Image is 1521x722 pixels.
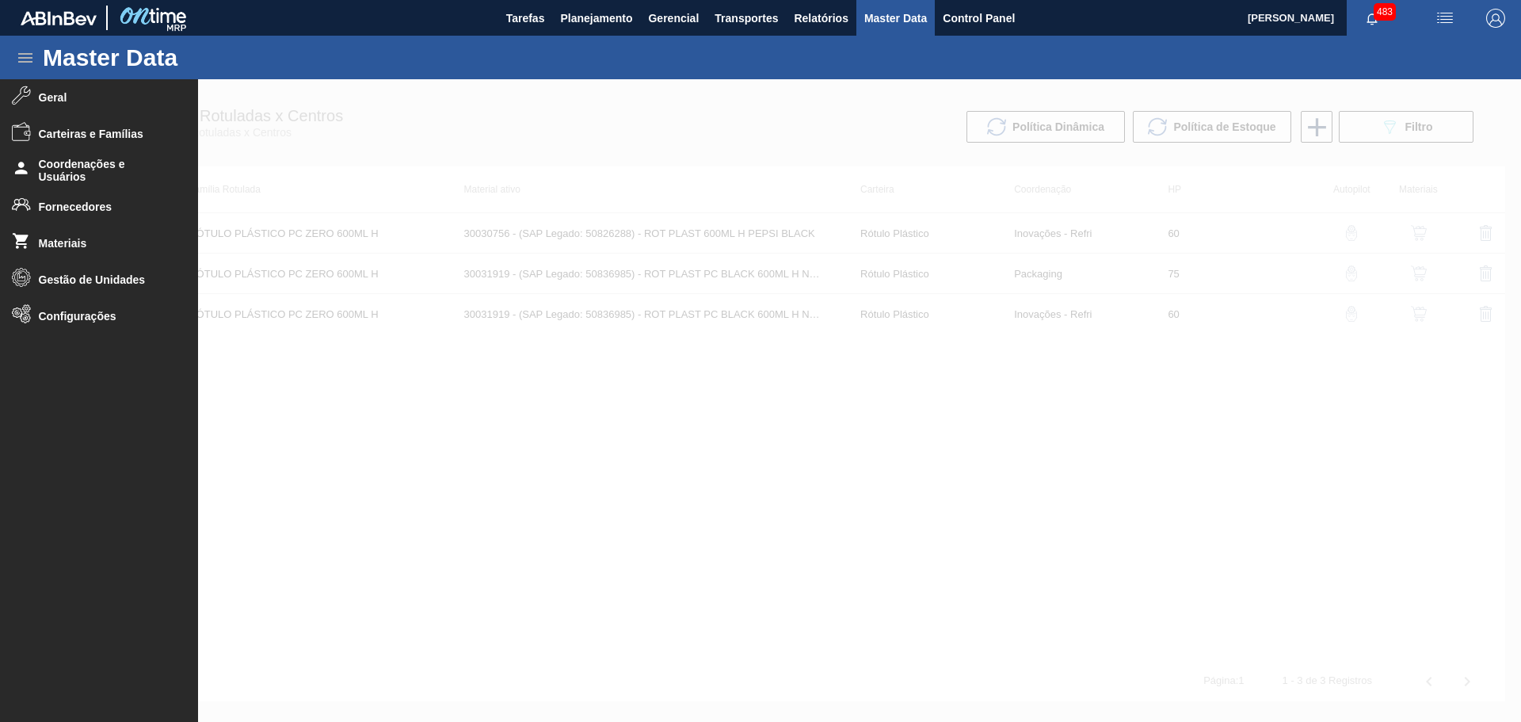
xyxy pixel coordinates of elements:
[1486,9,1505,28] img: Logout
[39,310,170,323] span: Configurações
[794,9,848,28] span: Relatórios
[506,9,545,28] span: Tarefas
[39,237,170,250] span: Materiais
[1347,7,1397,29] button: Notificações
[39,201,170,213] span: Fornecedores
[560,9,632,28] span: Planejamento
[715,9,778,28] span: Transportes
[43,48,324,67] h1: Master Data
[39,91,170,104] span: Geral
[1435,9,1454,28] img: userActions
[39,273,170,286] span: Gestão de Unidades
[39,158,170,183] span: Coordenações e Usuários
[21,11,97,25] img: TNhmsLtSVTkK8tSr43FrP2fwEKptu5GPRR3wAAAABJRU5ErkJggg==
[864,9,927,28] span: Master Data
[648,9,699,28] span: Gerencial
[39,128,170,140] span: Carteiras e Famílias
[943,9,1015,28] span: Control Panel
[1374,3,1396,21] span: 483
